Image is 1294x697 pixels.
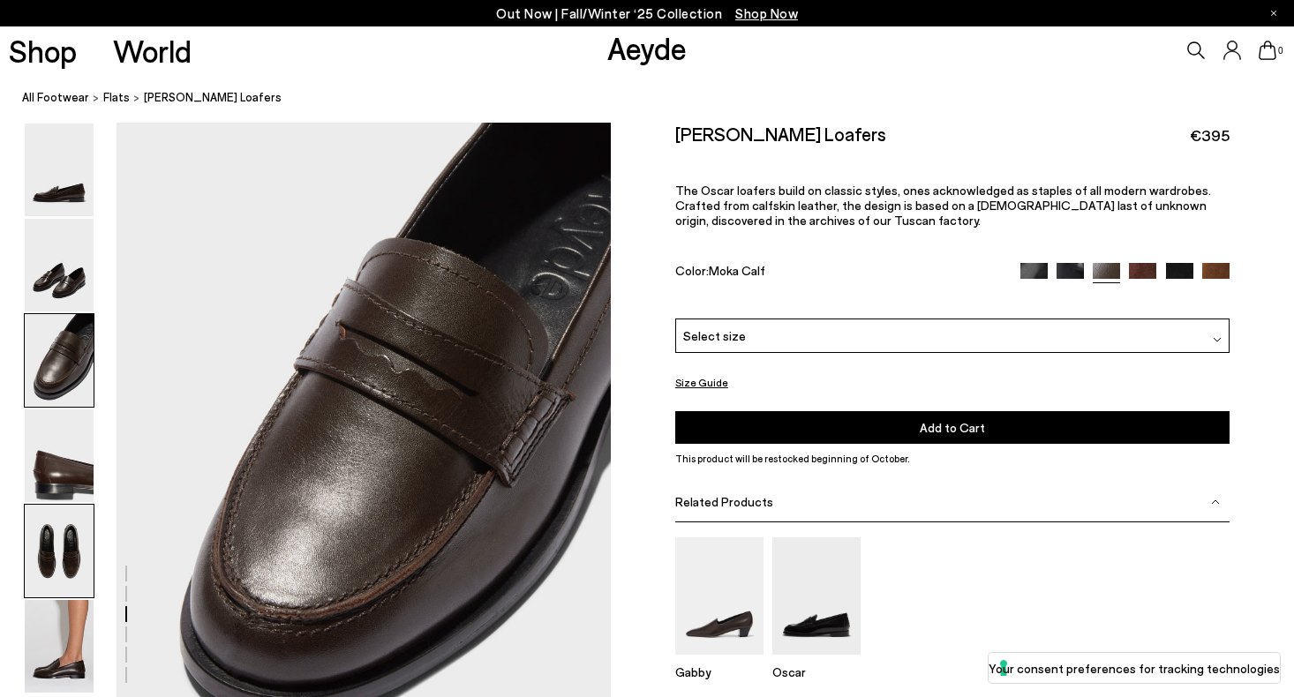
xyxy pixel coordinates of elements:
[675,371,728,393] button: Size Guide
[607,29,687,66] a: Aeyde
[920,420,985,435] span: Add to Cart
[772,642,861,679] a: Oscar Leather Loafers Oscar
[25,124,94,216] img: Oscar Leather Loafers - Image 1
[103,88,130,107] a: flats
[9,35,77,66] a: Shop
[989,659,1280,678] label: Your consent preferences for tracking technologies
[675,642,764,679] a: Gabby Almond-Toe Loafers Gabby
[772,664,861,679] p: Oscar
[25,219,94,311] img: Oscar Leather Loafers - Image 2
[1190,124,1230,146] span: €395
[1259,41,1276,60] a: 0
[675,123,886,145] h2: [PERSON_NAME] Loafers
[25,600,94,693] img: Oscar Leather Loafers - Image 6
[675,664,764,679] p: Gabby
[25,409,94,502] img: Oscar Leather Loafers - Image 4
[22,88,89,107] a: All Footwear
[113,35,192,66] a: World
[103,90,130,104] span: flats
[1213,335,1222,344] img: svg%3E
[675,182,1211,227] span: The Oscar loafers build on classic styles, ones acknowledged as staples of all modern wardrobes. ...
[683,326,746,345] span: Select size
[1276,46,1285,56] span: 0
[25,505,94,597] img: Oscar Leather Loafers - Image 5
[709,263,765,278] span: Moka Calf
[735,5,798,21] span: Navigate to /collections/new-in
[1211,498,1220,506] img: svg%3E
[25,314,94,407] img: Oscar Leather Loafers - Image 3
[675,537,764,655] img: Gabby Almond-Toe Loafers
[989,653,1280,683] button: Your consent preferences for tracking technologies
[675,451,1230,467] p: This product will be restocked beginning of October.
[675,263,1003,283] div: Color:
[496,3,798,25] p: Out Now | Fall/Winter ‘25 Collection
[144,88,282,107] span: [PERSON_NAME] Loafers
[675,411,1230,444] button: Add to Cart
[772,537,861,655] img: Oscar Leather Loafers
[22,74,1294,123] nav: breadcrumb
[675,494,773,509] span: Related Products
